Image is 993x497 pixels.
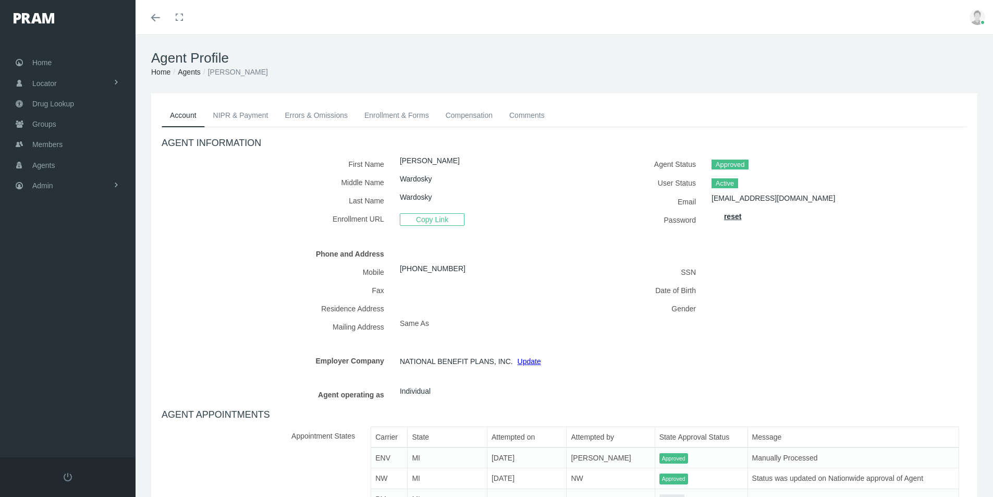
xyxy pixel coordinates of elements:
li: [PERSON_NAME] [201,66,268,78]
span: Approved [712,160,749,170]
label: Agent operating as [162,385,392,404]
td: [DATE] [487,468,567,489]
th: State [408,427,487,447]
a: [PHONE_NUMBER] [400,264,465,273]
label: Last Name [162,191,392,210]
label: Date of Birth [572,281,704,299]
label: User Status [572,174,704,192]
a: Update [518,357,541,366]
span: Groups [32,114,56,134]
td: MI [408,468,487,489]
span: Active [712,178,738,189]
label: Mailing Address [162,318,392,336]
label: Password [572,211,704,229]
label: Residence Address [162,299,392,318]
td: NW [567,468,655,489]
img: PRAM_20_x_78.png [14,13,54,23]
td: NW [371,468,408,489]
a: Agents [178,68,201,76]
span: Same As [400,319,429,328]
span: Individual [400,383,431,399]
span: Members [32,135,63,154]
a: Account [162,104,205,127]
span: Drug Lookup [32,94,74,114]
a: Errors & Omissions [276,104,356,127]
a: Home [151,68,170,76]
td: [DATE] [487,447,567,468]
th: State Approval Status [655,427,747,447]
span: Copy Link [400,213,464,226]
label: Phone and Address [162,245,392,263]
label: Fax [162,281,392,299]
span: Agents [32,155,55,175]
label: Employer Company [162,351,392,370]
label: First Name [162,155,392,173]
th: Attempted by [567,427,655,447]
span: Approved [659,474,688,484]
a: reset [724,212,741,221]
h1: Agent Profile [151,50,977,66]
h4: AGENT APPOINTMENTS [162,409,967,421]
a: NIPR & Payment [205,104,277,127]
td: Manually Processed [747,447,959,468]
a: [PERSON_NAME] [400,156,460,165]
a: [EMAIL_ADDRESS][DOMAIN_NAME] [712,194,835,202]
a: Wardosky [400,193,432,201]
a: Comments [501,104,553,127]
label: Email [572,192,704,211]
label: Middle Name [162,173,392,191]
label: Gender [572,299,704,318]
label: Agent Status [572,155,704,174]
th: Message [747,427,959,447]
th: Attempted on [487,427,567,447]
a: Enrollment & Forms [356,104,437,127]
span: Approved [659,453,688,464]
td: MI [408,447,487,468]
td: [PERSON_NAME] [567,447,655,468]
label: SSN [572,263,704,281]
span: Admin [32,176,53,196]
span: Home [32,53,52,72]
a: Wardosky [400,175,432,183]
span: NATIONAL BENEFIT PLANS, INC. [400,354,513,369]
a: Compensation [437,104,501,127]
td: ENV [371,447,408,468]
a: Copy Link [400,215,464,223]
span: Locator [32,74,57,93]
th: Carrier [371,427,408,447]
td: Status was updated on Nationwide approval of Agent [747,468,959,489]
label: Enrollment URL [162,210,392,229]
h4: AGENT INFORMATION [162,138,967,149]
label: Mobile [162,263,392,281]
img: user-placeholder.jpg [970,9,985,25]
